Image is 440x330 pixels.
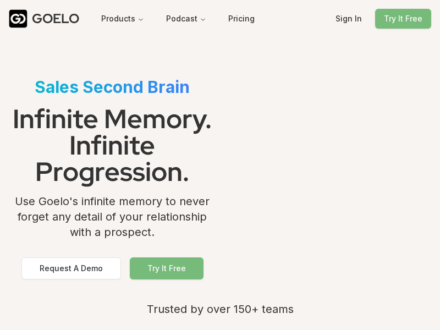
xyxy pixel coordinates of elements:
iframe: Salesforce Auto-fill by Goelo [224,77,431,233]
button: Request A Demo [21,257,121,279]
button: Try It Free [375,9,431,29]
img: Goelo Logo [9,9,28,28]
button: Pricing [219,9,263,29]
button: Sign In [327,9,371,29]
div: Trusted by over 150+ teams [9,293,431,326]
div: Use Goelo's infinite memory to never forget any detail of your relationship with a prospect. [9,194,216,249]
button: Try It Free [130,257,204,279]
button: Products [92,9,153,29]
a: GOELO [9,9,88,28]
h1: Infinite Memory. Infinite Progression. [9,97,216,194]
button: Podcast [157,9,215,29]
div: GOELO [32,10,79,28]
nav: Main [92,9,215,29]
span: Sales Second Brain [35,77,190,97]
